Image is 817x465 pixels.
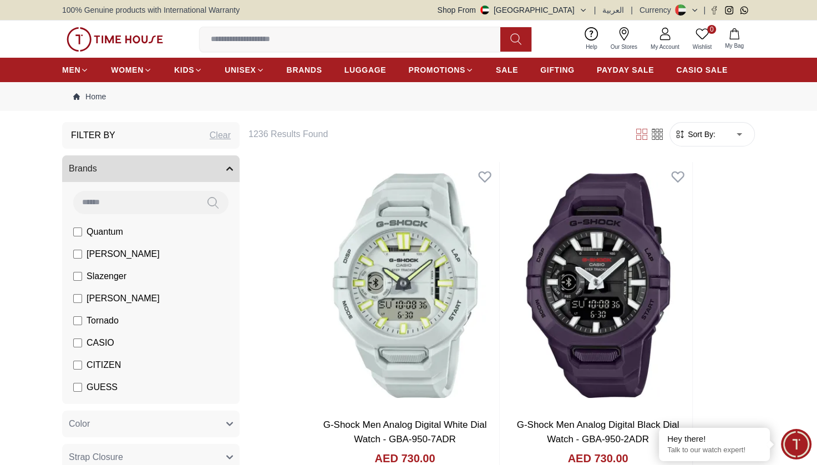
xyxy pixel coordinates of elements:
span: 0 [707,25,716,34]
span: WOMEN [111,64,144,75]
span: GUESS [87,381,118,394]
div: Currency [640,4,676,16]
a: Help [579,25,604,53]
h3: Filter By [71,129,115,142]
input: GUESS [73,383,82,392]
span: GIFTING [540,64,575,75]
span: LUGGAGE [344,64,387,75]
span: Strap Closure [69,451,123,464]
input: CITIZEN [73,361,82,370]
a: BRANDS [287,60,322,80]
a: GIFTING [540,60,575,80]
button: Sort By: [674,129,715,140]
input: [PERSON_NAME] [73,250,82,259]
button: Brands [62,155,240,182]
span: Tornado [87,314,119,327]
span: SALE [496,64,518,75]
nav: Breadcrumb [62,82,755,111]
img: G-Shock Men Analog Digital White Dial Watch - GBA-950-7ADR [311,162,499,409]
span: | [631,4,633,16]
button: Shop From[GEOGRAPHIC_DATA] [438,4,587,16]
input: CASIO [73,338,82,347]
a: MEN [62,60,89,80]
span: 100% Genuine products with International Warranty [62,4,240,16]
a: SALE [496,60,518,80]
span: | [594,4,596,16]
span: ORIENT [87,403,120,416]
span: CASIO [87,336,114,350]
a: G-Shock Men Analog Digital White Dial Watch - GBA-950-7ADR [323,419,487,444]
span: Wishlist [688,43,716,51]
button: Color [62,411,240,437]
span: My Account [646,43,684,51]
button: My Bag [718,26,750,52]
div: Hey there! [667,433,762,444]
span: UNISEX [225,64,256,75]
span: Sort By: [686,129,715,140]
button: العربية [602,4,624,16]
div: Clear [210,129,231,142]
img: G-Shock Men Analog Digital Black Dial Watch - GBA-950-2ADR [504,162,692,409]
a: CASIO SALE [676,60,728,80]
a: PROMOTIONS [408,60,474,80]
span: Color [69,417,90,431]
span: Our Stores [606,43,642,51]
a: PAYDAY SALE [597,60,654,80]
span: [PERSON_NAME] [87,247,160,261]
a: LUGGAGE [344,60,387,80]
span: CASIO SALE [676,64,728,75]
span: BRANDS [287,64,322,75]
input: Quantum [73,228,82,236]
input: Slazenger [73,272,82,281]
span: Help [581,43,602,51]
span: Brands [69,162,97,175]
input: [PERSON_NAME] [73,294,82,303]
span: CITIZEN [87,358,121,372]
span: KIDS [174,64,194,75]
a: Home [73,91,106,102]
a: 0Wishlist [686,25,718,53]
span: My Bag [720,42,748,50]
a: Our Stores [604,25,644,53]
img: ... [67,27,163,52]
p: Talk to our watch expert! [667,446,762,455]
a: G-Shock Men Analog Digital Black Dial Watch - GBA-950-2ADR [517,419,679,444]
span: Quantum [87,225,123,239]
span: [PERSON_NAME] [87,292,160,305]
span: MEN [62,64,80,75]
span: PAYDAY SALE [597,64,654,75]
a: Instagram [725,6,733,14]
img: United Arab Emirates [480,6,489,14]
span: PROMOTIONS [408,64,465,75]
div: Chat Widget [781,429,811,459]
span: Slazenger [87,270,126,283]
a: WOMEN [111,60,152,80]
a: KIDS [174,60,202,80]
h6: 1236 Results Found [248,128,621,141]
span: | [703,4,706,16]
input: Tornado [73,316,82,325]
a: Facebook [710,6,718,14]
a: Whatsapp [740,6,748,14]
a: UNISEX [225,60,264,80]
